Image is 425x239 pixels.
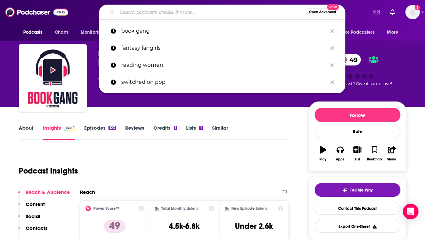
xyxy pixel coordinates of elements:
[169,221,200,231] h3: 4.5k-6.8k
[349,142,366,165] button: List
[339,26,384,39] button: open menu
[153,125,177,140] a: Credits1
[26,189,70,195] p: Reach & Audience
[306,8,339,16] button: Open AdvancedNew
[121,23,327,40] p: book gang
[19,166,78,176] h1: Podcast Insights
[55,28,69,37] span: Charts
[323,81,392,86] span: Good podcast? Give it some love!
[343,28,375,37] span: For Podcasters
[315,220,400,233] button: Export One-Sheet
[332,142,349,165] button: Apps
[99,40,345,57] a: fantasy fangirls
[343,54,361,65] span: 49
[315,142,332,165] button: Play
[387,7,397,18] a: Show notifications dropdown
[80,189,95,195] h2: Reach
[26,201,45,207] p: Content
[315,183,400,197] button: tell me why sparkleTell Me Why
[405,5,420,19] img: User Profile
[43,125,75,140] a: InsightsPodchaser Pro
[315,202,400,215] a: Contact This Podcast
[319,157,326,161] div: Play
[117,7,306,17] input: Search podcasts, credits, & more...
[367,157,382,161] div: Bookmark
[5,6,68,18] img: Podchaser - Follow, Share and Rate Podcasts
[64,126,75,131] img: Podchaser Pro
[81,28,104,37] span: Monitoring
[18,213,40,225] button: Social
[99,57,345,74] a: reading women
[231,206,267,211] h2: New Episode Listens
[336,54,361,65] a: 49
[99,74,345,91] a: switched on pop
[99,5,345,20] div: Search podcasts, credits, & more...
[336,157,344,161] div: Apps
[366,142,383,165] button: Bookmark
[121,74,327,91] p: switched on pop
[19,125,33,140] a: About
[387,157,396,161] div: Share
[315,108,400,122] button: Follow
[99,23,345,40] a: book gang
[199,126,203,130] div: 1
[26,225,48,231] p: Contacts
[93,206,119,211] h2: Power Score™
[350,188,373,193] span: Tell Me Why
[161,206,198,211] h2: Total Monthly Listens
[308,50,407,90] div: 49Good podcast? Give it some love!
[415,5,420,10] svg: Add a profile image
[18,189,70,201] button: Reach & Audience
[19,26,51,39] button: open menu
[20,45,86,111] img: Book Gang
[315,125,400,138] div: Rate
[18,201,45,213] button: Content
[50,26,73,39] a: Charts
[403,204,418,219] div: Open Intercom Messenger
[121,57,327,74] p: reading women
[235,221,273,231] h3: Under 2.6k
[382,26,406,39] button: open menu
[405,5,420,19] button: Show profile menu
[174,126,177,130] div: 1
[405,5,420,19] span: Logged in as BKusilek
[309,10,336,14] span: Open Advanced
[125,125,144,140] a: Reviews
[18,225,48,237] button: Contacts
[104,220,126,233] p: 49
[342,188,347,193] img: tell me why sparkle
[76,26,112,39] button: open menu
[121,40,327,57] p: fantasy fangirls
[98,50,145,56] span: [DOMAIN_NAME]
[26,213,40,219] p: Social
[23,28,43,37] span: Podcasts
[383,142,400,165] button: Share
[327,4,339,10] span: New
[355,157,360,161] div: List
[371,7,382,18] a: Show notifications dropdown
[387,28,398,37] span: More
[98,74,180,82] div: A weekly podcast
[84,125,116,140] a: Episodes123
[186,125,203,140] a: Lists1
[108,126,116,130] div: 123
[212,125,228,140] a: Similar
